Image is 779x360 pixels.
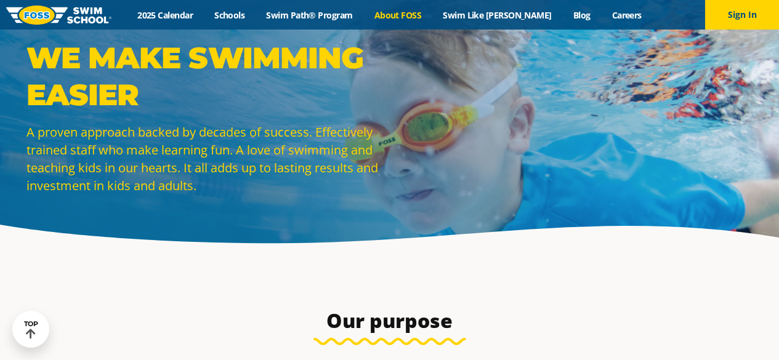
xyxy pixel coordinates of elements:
div: TOP [24,320,38,339]
p: WE MAKE SWIMMING EASIER [26,39,384,113]
a: About FOSS [363,9,432,21]
a: Blog [562,9,601,21]
h3: Our purpose [99,308,680,333]
a: Swim Like [PERSON_NAME] [432,9,563,21]
a: Schools [204,9,256,21]
a: 2025 Calendar [127,9,204,21]
a: Swim Path® Program [256,9,363,21]
p: A proven approach backed by decades of success. Effectively trained staff who make learning fun. ... [26,123,384,194]
img: FOSS Swim School Logo [6,6,111,25]
a: Careers [601,9,652,21]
